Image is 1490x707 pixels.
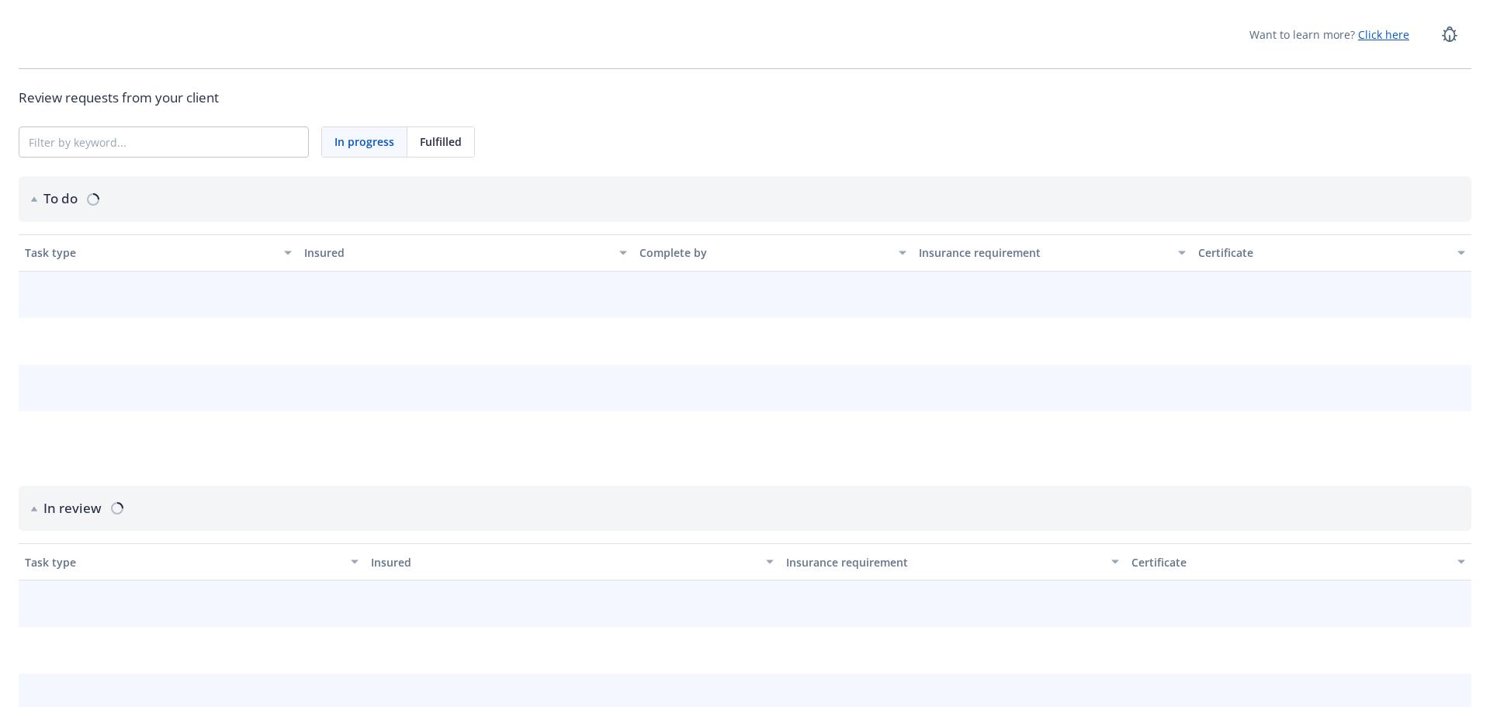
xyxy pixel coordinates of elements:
button: Certificate [1125,543,1471,581]
button: Insured [298,234,633,272]
button: Task type [19,543,365,581]
button: Insurance requirement [780,543,1126,581]
button: Insurance requirement [913,234,1192,272]
div: Certificate [1198,244,1448,261]
a: Click here [1358,27,1409,42]
div: Task type [25,244,275,261]
button: Insured [365,543,780,581]
div: Complete by [639,244,889,261]
span: In progress [334,133,394,150]
span: Want to learn more? [1249,26,1409,43]
div: Task type [25,554,341,570]
input: Filter by keyword... [19,127,308,157]
div: Certificate [1131,554,1448,570]
img: Newfront Logo [56,26,140,42]
button: Certificate [1192,234,1471,272]
a: Report a Bug [1434,19,1465,50]
div: Review requests from your client [19,88,1471,108]
div: Insured [304,244,610,261]
img: yH5BAEAAAAALAAAAAABAAEAAAIBRAA7 [19,19,50,50]
div: Insurance requirement [786,554,1103,570]
div: Insurance requirement [919,244,1169,261]
div: Insured [371,554,757,570]
span: Fulfilled [420,133,462,150]
h2: In review [43,498,102,518]
button: Task type [19,234,298,272]
h2: To do [43,189,78,209]
button: Complete by [633,234,913,272]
